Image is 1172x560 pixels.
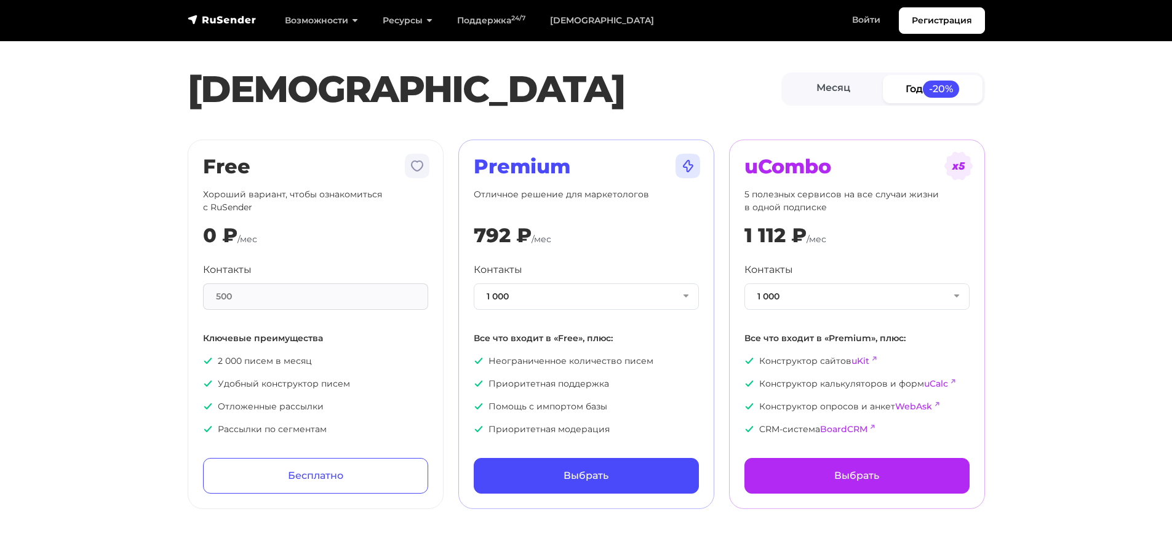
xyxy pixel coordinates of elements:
[744,224,807,247] div: 1 112 ₽
[744,155,970,178] h2: uCombo
[445,8,538,33] a: Поддержка24/7
[511,14,525,22] sup: 24/7
[784,75,883,103] a: Месяц
[744,424,754,434] img: icon-ok.svg
[474,379,484,388] img: icon-ok.svg
[474,224,532,247] div: 792 ₽
[203,379,213,388] img: icon-ok.svg
[402,151,432,181] img: tarif-free.svg
[744,332,970,345] p: Все что входит в «Premium», плюс:
[203,458,428,494] a: Бесплатно
[840,7,893,33] a: Войти
[203,188,428,214] p: Хороший вариант, чтобы ознакомиться с RuSender
[820,424,867,435] a: BoardCRM
[370,8,445,33] a: Ресурсы
[474,424,484,434] img: icon-ok.svg
[474,355,699,368] p: Неограниченное количество писем
[744,356,754,366] img: icon-ok.svg
[203,155,428,178] h2: Free
[237,234,257,245] span: /мес
[203,262,252,277] label: Контакты
[744,423,970,436] p: CRM-система
[203,355,428,368] p: 2 000 писем в месяц
[744,377,970,390] p: Конструктор калькуляторов и форм
[944,151,973,181] img: tarif-ucombo.svg
[273,8,370,33] a: Возможности
[203,401,213,411] img: icon-ok.svg
[744,262,793,277] label: Контакты
[899,7,985,34] a: Регистрация
[744,458,970,494] a: Выбрать
[673,151,703,181] img: tarif-premium.svg
[474,400,699,413] p: Помощь с импортом базы
[532,234,551,245] span: /мес
[474,155,699,178] h2: Premium
[203,424,213,434] img: icon-ok.svg
[203,400,428,413] p: Отложенные рассылки
[203,356,213,366] img: icon-ok.svg
[744,401,754,411] img: icon-ok.svg
[744,283,970,310] button: 1 000
[474,356,484,366] img: icon-ok.svg
[203,332,428,345] p: Ключевые преимущества
[474,458,699,494] a: Выбрать
[474,401,484,411] img: icon-ok.svg
[474,423,699,436] p: Приоритетная модерация
[474,188,699,214] p: Отличное решение для маркетологов
[744,379,754,388] img: icon-ok.svg
[851,355,869,366] a: uKit
[188,67,781,111] h1: [DEMOGRAPHIC_DATA]
[923,81,960,97] span: -20%
[474,377,699,390] p: Приоритетная поддержка
[474,262,522,277] label: Контакты
[807,234,826,245] span: /мес
[744,355,970,368] p: Конструктор сайтов
[538,8,666,33] a: [DEMOGRAPHIC_DATA]
[895,401,932,412] a: WebAsk
[924,378,948,389] a: uCalc
[203,423,428,436] p: Рассылки по сегментам
[744,400,970,413] p: Конструктор опросов и анкет
[883,75,983,103] a: Год
[474,283,699,310] button: 1 000
[474,332,699,345] p: Все что входит в «Free», плюс:
[203,377,428,390] p: Удобный конструктор писем
[203,224,237,247] div: 0 ₽
[188,14,257,26] img: RuSender
[744,188,970,214] p: 5 полезных сервисов на все случаи жизни в одной подписке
